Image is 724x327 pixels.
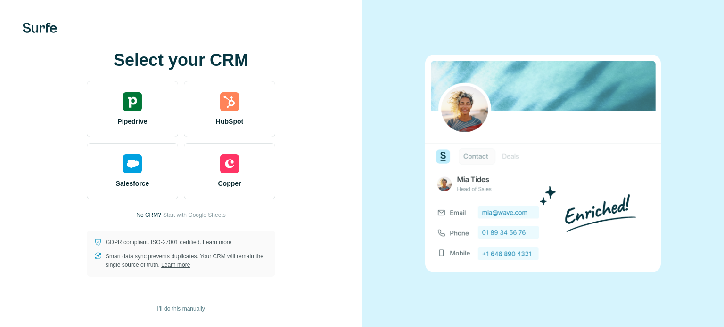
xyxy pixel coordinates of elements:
img: salesforce's logo [123,154,142,173]
button: Start with Google Sheets [163,211,226,219]
p: GDPR compliant. ISO-27001 certified. [106,238,231,247]
img: Surfe's logo [23,23,57,33]
h1: Select your CRM [87,51,275,70]
span: HubSpot [216,117,243,126]
img: none image [425,55,661,272]
span: Copper [218,179,241,188]
a: Learn more [161,262,190,268]
span: I’ll do this manually [157,304,205,313]
img: copper's logo [220,154,239,173]
a: Learn more [203,239,231,246]
p: No CRM? [136,211,161,219]
span: Salesforce [116,179,149,188]
p: Smart data sync prevents duplicates. Your CRM will remain the single source of truth. [106,252,268,269]
img: hubspot's logo [220,92,239,111]
span: Pipedrive [117,117,147,126]
img: pipedrive's logo [123,92,142,111]
button: I’ll do this manually [150,302,211,316]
